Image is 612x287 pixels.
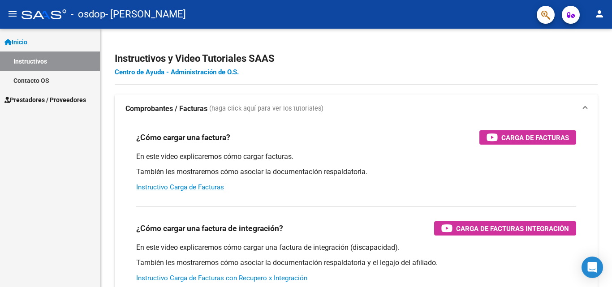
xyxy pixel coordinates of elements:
mat-icon: menu [7,9,18,19]
strong: Comprobantes / Facturas [125,104,207,114]
button: Carga de Facturas Integración [434,221,576,236]
p: En este video explicaremos cómo cargar una factura de integración (discapacidad). [136,243,576,253]
h3: ¿Cómo cargar una factura? [136,131,230,144]
span: Carga de Facturas Integración [456,223,569,234]
p: También les mostraremos cómo asociar la documentación respaldatoria. [136,167,576,177]
a: Centro de Ayuda - Administración de O.S. [115,68,239,76]
span: - [PERSON_NAME] [105,4,186,24]
span: Inicio [4,37,27,47]
span: - osdop [71,4,105,24]
mat-icon: person [594,9,605,19]
p: También les mostraremos cómo asociar la documentación respaldatoria y el legajo del afiliado. [136,258,576,268]
h2: Instructivos y Video Tutoriales SAAS [115,50,598,67]
mat-expansion-panel-header: Comprobantes / Facturas (haga click aquí para ver los tutoriales) [115,94,598,123]
span: Carga de Facturas [501,132,569,143]
a: Instructivo Carga de Facturas con Recupero x Integración [136,274,307,282]
a: Instructivo Carga de Facturas [136,183,224,191]
h3: ¿Cómo cargar una factura de integración? [136,222,283,235]
span: Prestadores / Proveedores [4,95,86,105]
span: (haga click aquí para ver los tutoriales) [209,104,323,114]
div: Open Intercom Messenger [582,257,603,278]
button: Carga de Facturas [479,130,576,145]
p: En este video explicaremos cómo cargar facturas. [136,152,576,162]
